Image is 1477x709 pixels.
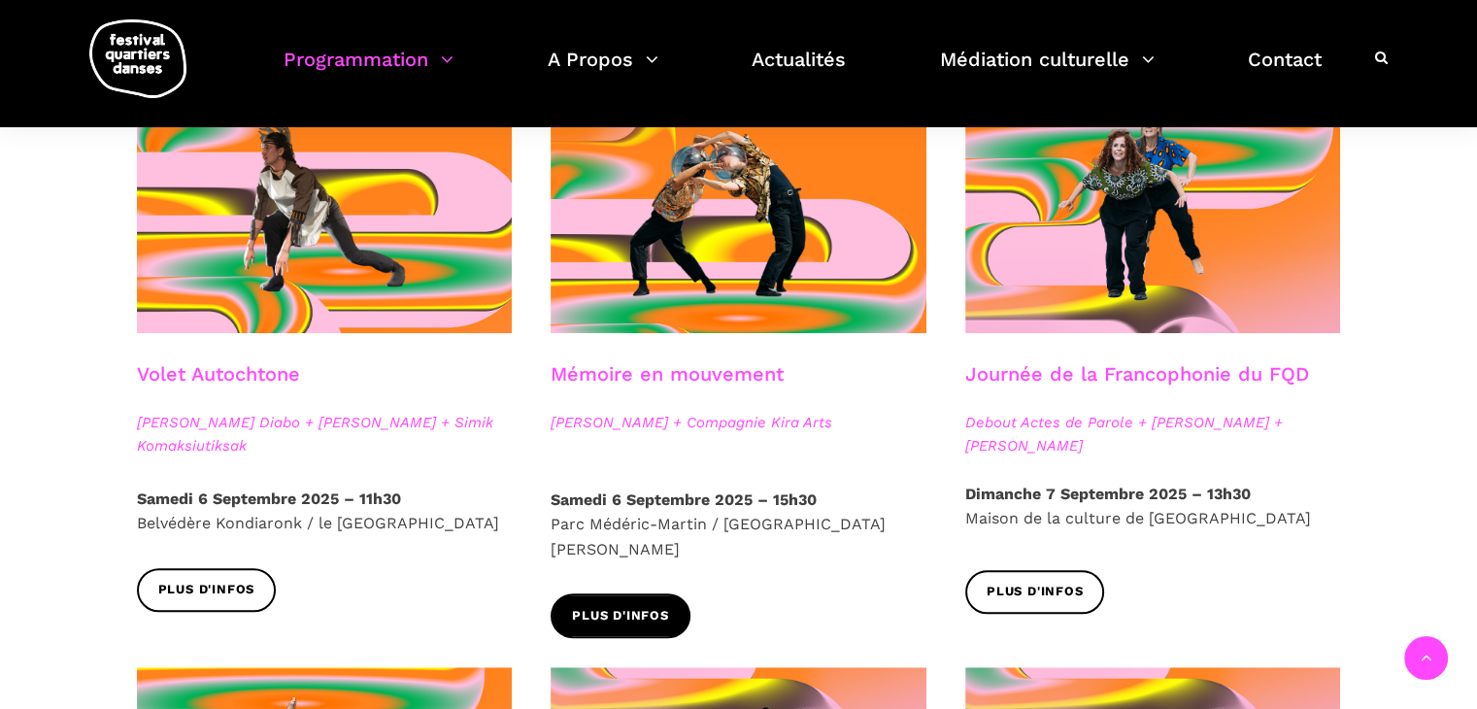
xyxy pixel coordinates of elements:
strong: Samedi 6 Septembre 2025 – 11h30 [137,490,401,508]
a: Programmation [284,43,453,100]
strong: Dimanche 7 Septembre 2025 – 13h30 [965,485,1251,503]
strong: Samedi 6 Septembre 2025 – 15h30 [551,490,817,509]
a: Actualités [752,43,846,100]
a: Plus d'infos [965,570,1105,614]
span: Plus d'infos [987,582,1084,602]
a: Mémoire en mouvement [551,362,784,386]
a: Médiation culturelle [940,43,1155,100]
a: Journée de la Francophonie du FQD [965,362,1309,386]
a: Plus d'infos [137,568,277,612]
p: Parc Médéric-Martin / [GEOGRAPHIC_DATA][PERSON_NAME] [551,488,926,562]
span: Plus d'infos [572,606,669,626]
span: Debout Actes de Parole + [PERSON_NAME] + [PERSON_NAME] [965,411,1341,457]
a: Volet Autochtone [137,362,300,386]
span: Plus d'infos [158,580,255,600]
span: [PERSON_NAME] Diabo + [PERSON_NAME] + Simik Komaksiutiksak [137,411,513,457]
img: logo-fqd-med [89,19,186,98]
a: Contact [1248,43,1322,100]
span: [PERSON_NAME] + Compagnie Kira Arts [551,411,926,434]
a: A Propos [548,43,658,100]
p: Maison de la culture de [GEOGRAPHIC_DATA] [965,482,1341,531]
a: Plus d'infos [551,593,690,637]
p: Belvédère Kondiaronk / le [GEOGRAPHIC_DATA] [137,487,513,536]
